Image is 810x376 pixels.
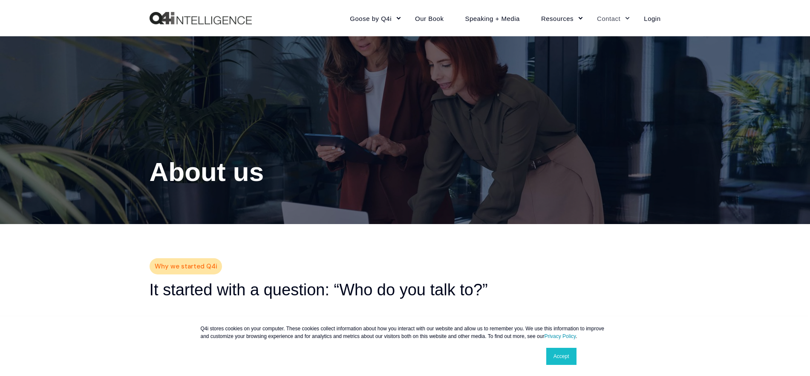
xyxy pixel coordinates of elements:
span: About us [150,157,264,187]
a: Back to Home [150,12,252,25]
a: Privacy Policy [544,333,576,339]
span: Why we started Q4i [155,260,217,273]
a: Accept [546,348,577,365]
h2: It started with a question: “Who do you talk to?” [150,279,661,300]
p: Q4i stores cookies on your computer. These cookies collect information about how you interact wit... [201,325,610,340]
img: Q4intelligence, LLC logo [150,12,252,25]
